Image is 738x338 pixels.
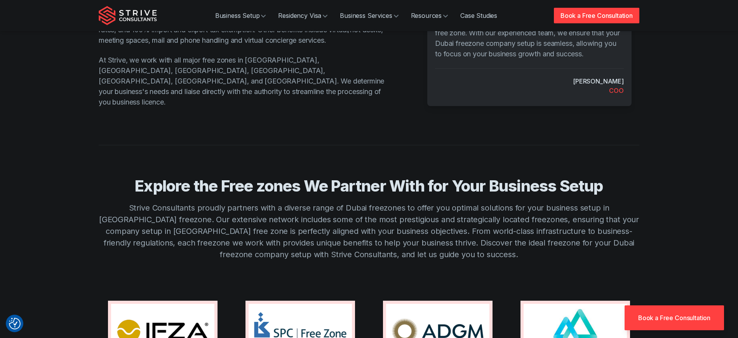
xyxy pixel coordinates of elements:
[405,8,454,23] a: Resources
[99,55,385,107] p: At Strive, we work with all major free zones in [GEOGRAPHIC_DATA], [GEOGRAPHIC_DATA], [GEOGRAPHIC...
[272,8,334,23] a: Residency Visa
[554,8,639,23] a: Book a Free Consultation
[573,77,624,86] cite: [PERSON_NAME]
[209,8,272,23] a: Business Setup
[609,86,624,95] div: COO
[454,8,503,23] a: Case Studies
[99,176,639,196] h3: Explore the Free zones We Partner With for Your Business Setup
[625,305,724,330] a: Book a Free Consultation
[9,318,21,329] img: Revisit consent button
[334,8,404,23] a: Business Services
[99,202,639,260] p: Strive Consultants proudly partners with a diverse range of Dubai freezones to offer you optimal ...
[99,6,157,25] img: Strive Consultants
[9,318,21,329] button: Consent Preferences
